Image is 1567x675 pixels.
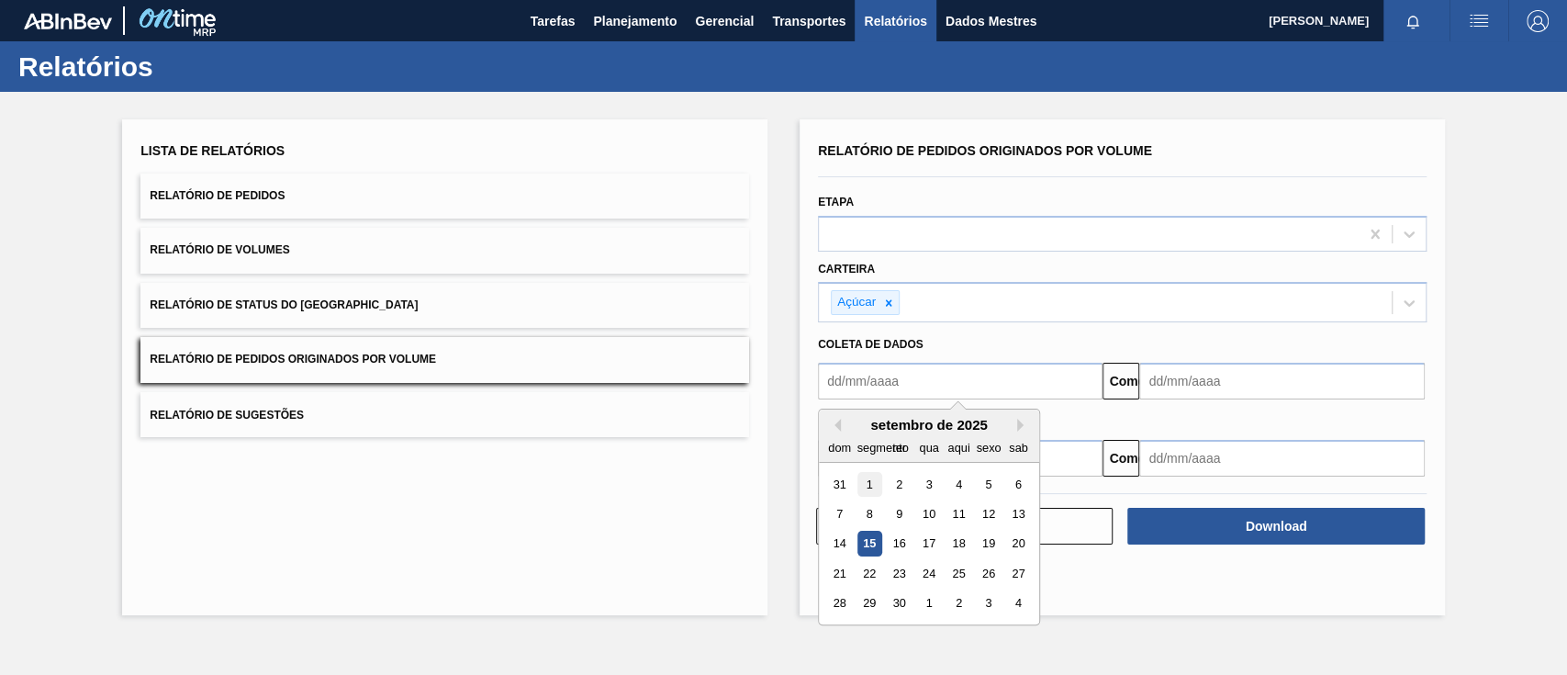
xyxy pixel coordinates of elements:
button: Notificações [1383,8,1442,34]
font: Gerencial [695,14,754,28]
button: Download [1127,508,1424,545]
font: sab [1009,441,1028,455]
font: 2 [896,478,902,491]
div: Escolha domingo, 7 de setembro de 2025 [827,501,852,526]
div: Escolha terça-feira, 2 de setembro de 2025 [887,472,912,497]
font: 11 [952,507,965,521]
font: 31 [834,478,846,491]
font: 3 [985,597,991,611]
div: Escolha sábado, 4 de outubro de 2025 [1006,591,1031,616]
button: Relatório de Sugestões [140,392,749,437]
button: Relatório de Volumes [140,228,749,273]
div: Escolha quarta-feira, 1 de outubro de 2025 [916,591,941,616]
font: 1 [925,597,932,611]
div: Escolha domingo, 31 de agosto de 2025 [827,472,852,497]
div: Escolha segunda-feira, 29 de setembro de 2025 [857,591,882,616]
font: 14 [834,537,846,551]
font: 25 [952,567,965,580]
img: Sair [1527,10,1549,32]
button: Comeu [1102,363,1139,399]
div: Escolha quinta-feira, 18 de setembro de 2025 [946,532,971,557]
font: 18 [952,537,965,551]
font: 24 [923,567,935,580]
div: Escolha segunda-feira, 1 de setembro de 2025 [857,472,882,497]
img: TNhmsLtSVTkK8tSr43FrP2fwEKptu5GPRR3wAAAABJRU5ErkJggg== [24,13,112,29]
div: Escolha quarta-feira, 24 de setembro de 2025 [916,561,941,586]
font: 8 [867,507,873,521]
div: Escolha domingo, 21 de setembro de 2025 [827,561,852,586]
font: 28 [834,597,846,611]
div: Escolha sexta-feira, 12 de setembro de 2025 [976,501,1001,526]
font: 12 [982,507,995,521]
div: Escolha quinta-feira, 4 de setembro de 2025 [946,472,971,497]
font: dom [828,441,851,455]
button: Relatório de Status do [GEOGRAPHIC_DATA] [140,283,749,328]
font: Relatório de Pedidos [150,189,285,202]
font: Relatório de Volumes [150,244,289,257]
input: dd/mm/aaaa [1139,440,1424,477]
div: Escolha sexta-feira, 19 de setembro de 2025 [976,532,1001,557]
font: Relatórios [18,51,153,82]
font: 26 [982,567,995,580]
font: Relatório de Pedidos Originados por Volume [818,143,1152,158]
font: qua [919,441,938,455]
font: setembro de 2025 [870,417,988,433]
font: 22 [863,567,876,580]
div: Escolha domingo, 28 de setembro de 2025 [827,591,852,616]
font: 6 [1015,478,1022,491]
div: Escolha sexta-feira, 26 de setembro de 2025 [976,561,1001,586]
font: Planejamento [593,14,677,28]
font: Etapa [818,196,854,208]
div: Escolha sexta-feira, 3 de outubro de 2025 [976,591,1001,616]
div: Escolha quarta-feira, 3 de setembro de 2025 [916,472,941,497]
font: 13 [1012,507,1024,521]
font: Comeu [1109,451,1152,466]
font: 15 [863,537,876,551]
button: Relatório de Pedidos Originados por Volume [140,337,749,382]
font: 7 [836,507,843,521]
div: Escolha domingo, 14 de setembro de 2025 [827,532,852,557]
font: Relatório de Pedidos Originados por Volume [150,354,436,366]
font: segmento [857,441,909,455]
font: 27 [1012,567,1024,580]
div: Escolha quarta-feira, 10 de setembro de 2025 [916,501,941,526]
font: 2 [956,597,962,611]
font: 20 [1012,537,1024,551]
font: Coleta de dados [818,338,923,351]
div: Escolha terça-feira, 16 de setembro de 2025 [887,532,912,557]
div: mês 2025-09 [824,469,1033,618]
font: Relatório de Sugestões [150,408,304,421]
font: sexo [976,441,1001,455]
font: 23 [892,567,905,580]
font: Comeu [1109,374,1152,388]
font: Relatórios [864,14,926,28]
font: ter [892,441,906,455]
button: Relatório de Pedidos [140,174,749,219]
font: Relatório de Status do [GEOGRAPHIC_DATA] [150,298,418,311]
div: Escolha segunda-feira, 22 de setembro de 2025 [857,561,882,586]
input: dd/mm/aaaa [1139,363,1424,399]
font: 17 [923,537,935,551]
div: Escolha segunda-feira, 15 de setembro de 2025 [857,532,882,557]
font: 29 [863,597,876,611]
font: 21 [834,567,846,580]
font: 9 [896,507,902,521]
font: 30 [892,597,905,611]
font: Açúcar [837,295,876,309]
div: Escolha segunda-feira, 8 de setembro de 2025 [857,501,882,526]
font: 10 [923,507,935,521]
div: Escolha sábado, 27 de setembro de 2025 [1006,561,1031,586]
font: 1 [867,478,873,491]
font: Download [1246,519,1307,534]
font: Transportes [772,14,845,28]
font: 5 [985,478,991,491]
button: Limpar [816,508,1113,545]
div: Escolha terça-feira, 23 de setembro de 2025 [887,561,912,586]
img: ações do usuário [1468,10,1490,32]
div: Escolha quinta-feira, 25 de setembro de 2025 [946,561,971,586]
div: Escolha sexta-feira, 5 de setembro de 2025 [976,472,1001,497]
div: Escolha sábado, 13 de setembro de 2025 [1006,501,1031,526]
font: aqui [947,441,969,455]
font: 16 [892,537,905,551]
font: 3 [925,478,932,491]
